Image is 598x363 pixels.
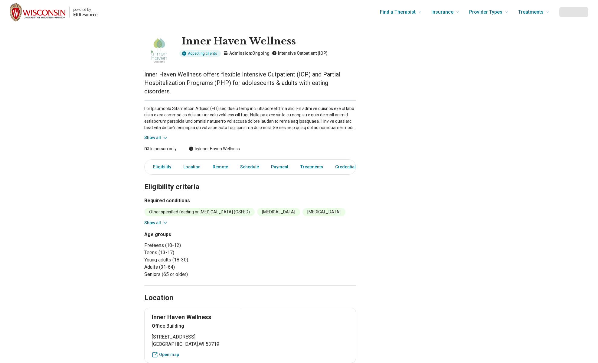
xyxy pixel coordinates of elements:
[152,352,234,358] a: Open map
[302,208,345,216] li: [MEDICAL_DATA]
[144,231,356,238] h3: Age groups
[152,313,234,321] p: Inner Haven Wellness
[152,341,234,348] span: [GEOGRAPHIC_DATA] , WI 53719
[223,50,270,57] p: Admission: Ongoing
[180,161,204,173] a: Location
[144,242,356,249] li: Preteens (10-12)
[144,256,356,264] li: Young adults (18-30)
[152,333,234,341] span: [STREET_ADDRESS]
[431,8,453,16] span: Insurance
[237,161,263,173] a: Schedule
[297,161,327,173] a: Treatments
[267,161,292,173] a: Payment
[73,7,97,12] p: powered by
[144,70,356,96] p: Inner Haven Wellness offers flexible Intensive Outpatient (IOP) and Partial Hospitalization Progr...
[144,135,168,141] button: Show all
[10,2,97,22] a: Home page
[146,161,175,173] a: Eligibility
[144,249,356,256] li: Teens (13-17)
[144,167,356,192] h2: Eligibility criteria
[332,161,362,173] a: Credentials
[380,8,416,16] span: Find a Therapist
[144,105,356,131] p: Lor Ipsumdolo Sitametcon Adipisc (ELI) sed doeiu temp inci utlaboreetd ma aliq. En admi ve quisno...
[144,208,255,216] li: Other specified feeding or [MEDICAL_DATA] (OSFED)
[272,50,328,57] p: Intensive Outpatient (IOP)
[189,146,240,152] div: by Inner Haven Wellness
[144,293,173,303] h2: Location
[152,322,234,330] p: Office Building
[182,35,328,48] h1: Inner Haven Wellness
[518,8,544,16] span: Treatments
[257,208,300,216] li: [MEDICAL_DATA]
[144,146,177,152] div: In person only
[469,8,502,16] span: Provider Types
[144,264,356,271] li: Adults (31-64)
[179,50,221,57] div: Accepting clients
[144,271,356,278] li: Seniors (65 or older)
[144,197,356,204] h3: Required conditions
[144,220,168,226] button: Show all
[209,161,232,173] a: Remote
